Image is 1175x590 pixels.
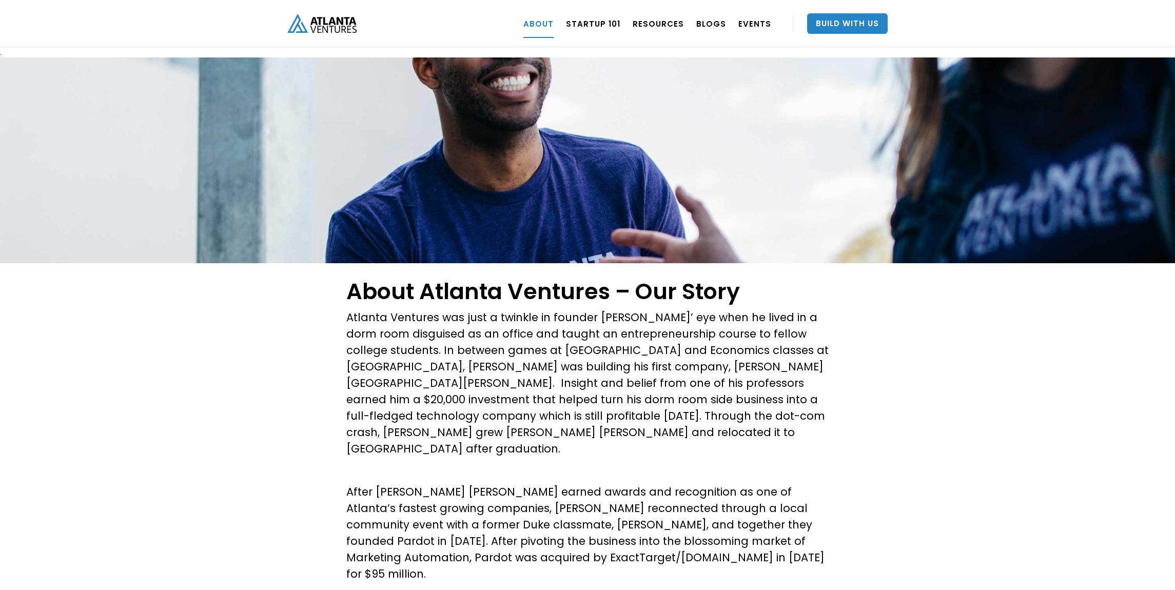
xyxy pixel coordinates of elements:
[807,13,888,34] a: Build With Us
[346,279,829,304] h1: About Atlanta Ventures – Our Story
[346,484,829,582] p: After [PERSON_NAME] [PERSON_NAME] earned awards and recognition as one of Atlanta’s fastest growi...
[523,9,554,38] a: ABOUT
[696,9,726,38] a: BLOGS
[738,9,771,38] a: EVENTS
[566,9,620,38] a: Startup 101
[633,9,684,38] a: RESOURCES
[346,309,829,457] p: Atlanta Ventures was just a twinkle in founder [PERSON_NAME]’ eye when he lived in a dorm room di...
